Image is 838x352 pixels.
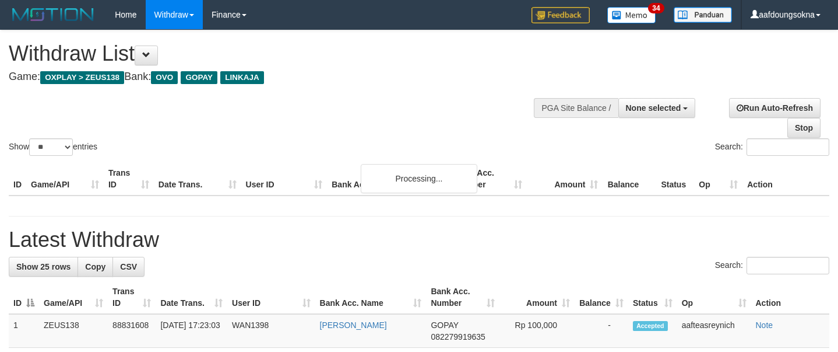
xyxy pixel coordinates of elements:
span: Show 25 rows [16,262,71,271]
th: Action [751,281,830,314]
div: Processing... [361,164,477,193]
th: Status [656,162,694,196]
span: Copy [85,262,105,271]
h1: Withdraw List [9,42,547,65]
th: Bank Acc. Name [327,162,450,196]
th: Bank Acc. Number: activate to sort column ascending [426,281,499,314]
th: Op [694,162,742,196]
span: Accepted [633,321,668,331]
img: Button%20Memo.svg [607,7,656,23]
span: GOPAY [431,320,458,330]
span: Copy 082279919635 to clipboard [431,332,485,341]
a: Copy [78,257,113,277]
label: Search: [715,257,829,274]
th: Action [742,162,829,196]
th: Balance [603,162,656,196]
img: MOTION_logo.png [9,6,97,23]
span: LINKAJA [220,71,264,84]
img: Feedback.jpg [531,7,590,23]
a: Stop [787,118,821,138]
label: Show entries [9,138,97,156]
span: 34 [648,3,664,13]
th: Trans ID: activate to sort column ascending [108,281,156,314]
h4: Game: Bank: [9,71,547,83]
h1: Latest Withdraw [9,228,829,252]
div: PGA Site Balance / [534,98,618,118]
th: Status: activate to sort column ascending [628,281,677,314]
span: GOPAY [181,71,217,84]
td: 88831608 [108,314,156,348]
input: Search: [747,257,829,274]
th: ID: activate to sort column descending [9,281,39,314]
th: Balance: activate to sort column ascending [575,281,628,314]
th: ID [9,162,26,196]
th: Game/API: activate to sort column ascending [39,281,108,314]
span: OVO [151,71,178,84]
input: Search: [747,138,829,156]
th: Bank Acc. Name: activate to sort column ascending [315,281,427,314]
th: Date Trans. [154,162,241,196]
th: Amount: activate to sort column ascending [499,281,575,314]
td: 1 [9,314,39,348]
span: CSV [120,262,137,271]
a: [PERSON_NAME] [320,320,387,330]
th: User ID [241,162,328,196]
td: - [575,314,628,348]
a: Run Auto-Refresh [729,98,821,118]
td: aafteasreynich [677,314,751,348]
label: Search: [715,138,829,156]
th: Trans ID [104,162,154,196]
td: WAN1398 [227,314,315,348]
td: ZEUS138 [39,314,108,348]
td: Rp 100,000 [499,314,575,348]
a: Note [756,320,773,330]
th: Date Trans.: activate to sort column ascending [156,281,227,314]
th: User ID: activate to sort column ascending [227,281,315,314]
th: Bank Acc. Number [450,162,527,196]
button: None selected [618,98,696,118]
td: [DATE] 17:23:03 [156,314,227,348]
th: Game/API [26,162,104,196]
a: Show 25 rows [9,257,78,277]
a: CSV [112,257,145,277]
th: Amount [527,162,603,196]
span: None selected [626,103,681,113]
span: OXPLAY > ZEUS138 [40,71,124,84]
th: Op: activate to sort column ascending [677,281,751,314]
select: Showentries [29,138,73,156]
img: panduan.png [674,7,732,23]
